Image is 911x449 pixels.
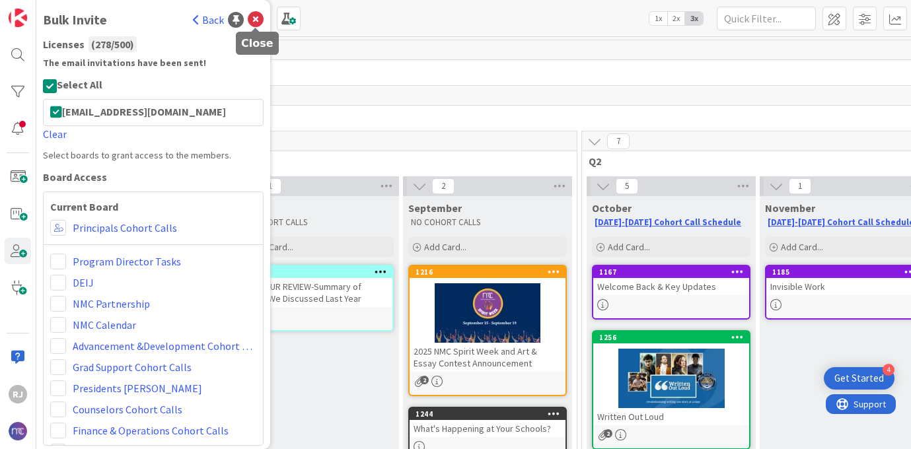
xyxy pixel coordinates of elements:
span: Add Card... [608,241,650,253]
a: 1159FOR YOUR REVIEW-Summary of Topics We Discussed Last Year [235,265,394,331]
div: 1167 [599,267,749,277]
span: 5 [616,178,638,194]
div: Open Get Started checklist, remaining modules: 4 [824,367,894,390]
a: Grad Support Cohort Calls [73,359,192,375]
a: Program Director Tasks [73,254,181,269]
img: Visit kanbanzone.com [9,9,27,27]
span: Q1 [59,155,560,168]
span: Select All [57,78,102,91]
div: 1244 [410,408,565,420]
div: 1159 [242,267,392,277]
div: 1244 [416,409,565,419]
a: Presidents [PERSON_NAME] [73,380,202,396]
b: Current Board [50,199,256,215]
div: 1159 [237,266,392,278]
span: 2x [667,12,685,25]
button: [EMAIL_ADDRESS][DOMAIN_NAME] [50,106,256,120]
a: DEIJ [73,275,94,291]
span: 1 [259,178,281,194]
p: NO COHORT CALLS [411,217,564,228]
div: 1167 [593,266,749,278]
div: Get Started [834,372,884,385]
div: 1256Written Out Loud [593,331,749,425]
a: Back [193,12,224,28]
img: avatar [9,422,27,440]
div: 1244What's Happening at Your Schools? [410,408,565,437]
span: Licenses [43,36,85,52]
a: 12162025 NMC Spirit Week and Art & Essay Contest Announcement [408,265,567,396]
a: NMC Calendar [73,317,136,333]
div: 1216 [410,266,565,278]
span: 7 [607,133,630,149]
div: Select boards to grant access to the members. [43,149,264,162]
div: Bulk Invite [43,10,107,30]
div: FOR YOUR REVIEW-Summary of Topics We Discussed Last Year [237,278,392,307]
p: NO COHORT CALLS [238,217,391,228]
span: Add Card... [251,241,293,253]
a: Clear [43,127,67,141]
span: October [592,201,632,215]
a: [DATE]-[DATE] Cohort Call Schedule [595,217,741,228]
div: 1256 [593,331,749,343]
span: 1x [649,12,667,25]
span: November [765,201,815,215]
span: Add Card... [781,241,823,253]
div: Welcome Back & Key Updates [593,278,749,295]
div: Written Out Loud [593,408,749,425]
span: Add Card... [424,241,466,253]
a: NMC Partnership [73,296,150,312]
input: Quick Filter... [717,7,816,30]
div: 1216 [416,267,565,277]
div: ( 278 / 500 ) [89,36,137,52]
span: 2 [420,376,429,384]
a: Finance & Operations Cohort Calls [73,423,229,438]
span: September [408,201,462,215]
div: 1159FOR YOUR REVIEW-Summary of Topics We Discussed Last Year [237,266,392,307]
span: Support [28,2,60,18]
a: 1167Welcome Back & Key Updates [592,265,750,320]
span: 2 [432,178,455,194]
div: 1167Welcome Back & Key Updates [593,266,749,295]
span: 1 [789,178,811,194]
div: Board Access [43,169,264,185]
b: The email invitations have been sent! [43,56,264,70]
div: 1256 [599,333,749,342]
span: 2 [604,429,612,438]
div: RJ [9,385,27,403]
div: What's Happening at Your Schools? [410,420,565,437]
a: Principals Cohort Calls [73,220,177,236]
div: 12162025 NMC Spirit Week and Art & Essay Contest Announcement [410,266,565,372]
a: Counselors Cohort Calls [73,401,182,417]
div: 2025 NMC Spirit Week and Art & Essay Contest Announcement [410,343,565,372]
div: 4 [883,364,894,376]
button: Select All [43,79,102,94]
a: Advancement &Development Cohort Calls [73,338,256,354]
h5: Close [241,37,273,50]
span: 3x [685,12,703,25]
span: [EMAIL_ADDRESS][DOMAIN_NAME] [62,105,226,118]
